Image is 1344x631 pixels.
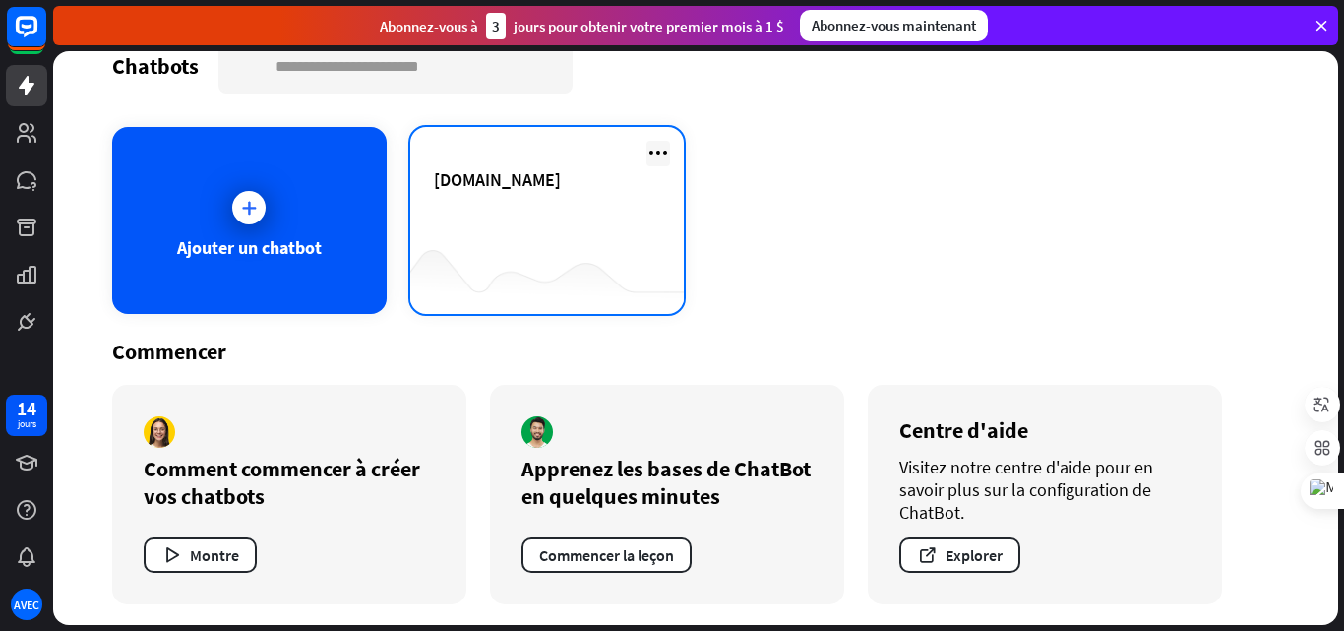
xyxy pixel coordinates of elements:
[380,17,478,35] font: Abonnez-vous à
[434,168,561,191] span: maison-eko.fr
[899,456,1153,524] font: Visitez notre centre d'aide pour en savoir plus sur la configuration de ChatBot.
[6,395,47,436] a: 14 jours
[16,8,75,67] button: Ouvrir le widget de chat LiveChat
[144,537,257,573] button: Montre
[521,537,692,573] button: Commencer la leçon
[946,545,1003,565] font: Explorer
[112,338,226,365] font: Commencer
[18,417,36,430] font: jours
[144,455,420,510] font: Comment commencer à créer vos chatbots
[521,455,811,510] font: Apprenez les bases de ChatBot en quelques minutes
[899,416,1028,444] font: Centre d'aide
[177,236,322,259] font: Ajouter un chatbot
[14,598,39,612] font: AVEC
[492,17,500,35] font: 3
[434,168,561,191] font: [DOMAIN_NAME]
[17,396,36,420] font: 14
[812,16,976,34] font: Abonnez-vous maintenant
[514,17,784,35] font: jours pour obtenir votre premier mois à 1 $
[899,537,1020,573] button: Explorer
[112,52,199,80] font: Chatbots
[190,545,239,565] font: Montre
[539,545,674,565] font: Commencer la leçon
[144,416,175,448] img: auteur
[521,416,553,448] img: auteur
